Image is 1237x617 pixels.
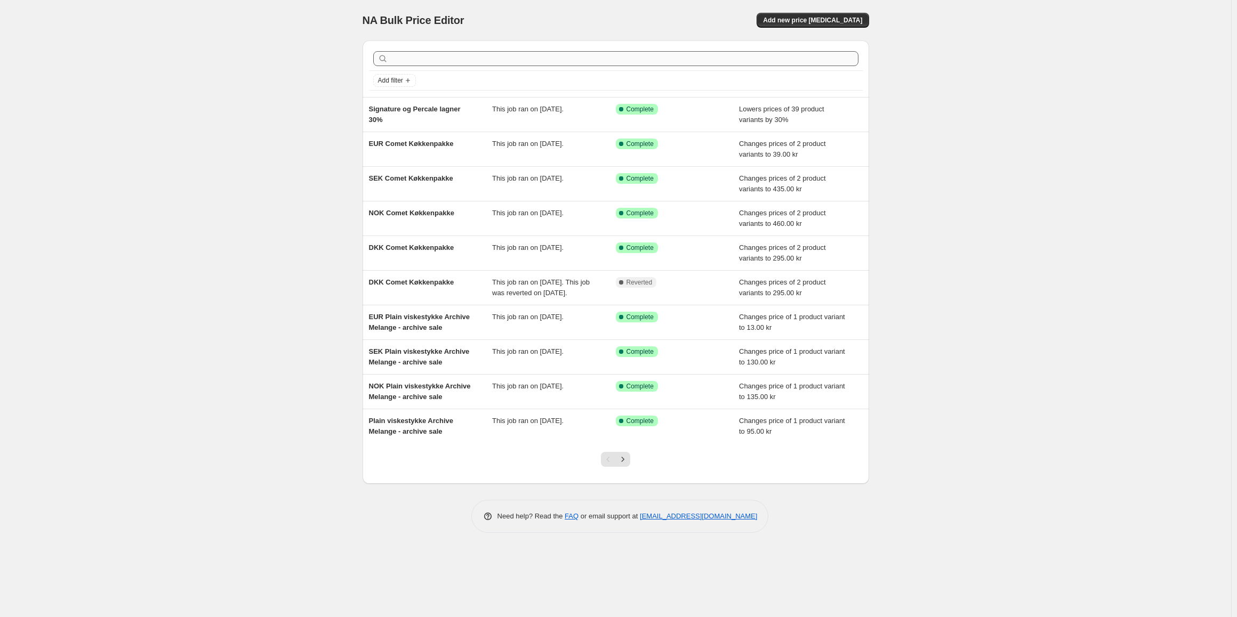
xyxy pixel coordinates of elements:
[739,243,826,262] span: Changes prices of 2 product variants to 295.00 kr
[615,452,630,467] button: Next
[626,382,654,391] span: Complete
[369,417,454,435] span: Plain viskestykke Archive Melange - archive sale
[626,243,654,252] span: Complete
[492,209,564,217] span: This job ran on [DATE].
[369,209,454,217] span: NOK Comet Køkkenpakke
[739,105,824,124] span: Lowers prices of 39 product variants by 30%
[739,382,845,401] span: Changes price of 1 product variant to 135.00 kr
[497,512,565,520] span: Need help? Read the
[363,14,464,26] span: NA Bulk Price Editor
[369,174,453,182] span: SEK Comet Køkkenpakke
[739,417,845,435] span: Changes price of 1 product variant to 95.00 kr
[492,417,564,425] span: This job ran on [DATE].
[757,13,869,28] button: Add new price [MEDICAL_DATA]
[640,512,757,520] a: [EMAIL_ADDRESS][DOMAIN_NAME]
[601,452,630,467] nav: Pagination
[626,209,654,217] span: Complete
[369,140,454,148] span: EUR Comet Køkkenpakke
[739,313,845,331] span: Changes price of 1 product variant to 13.00 kr
[369,382,471,401] span: NOK Plain viskestykke Archive Melange - archive sale
[378,76,403,85] span: Add filter
[579,512,640,520] span: or email support at
[626,313,654,321] span: Complete
[739,174,826,193] span: Changes prices of 2 product variants to 435.00 kr
[626,278,653,287] span: Reverted
[492,243,564,251] span: This job ran on [DATE].
[492,278,590,297] span: This job ran on [DATE]. This job was reverted on [DATE].
[626,140,654,148] span: Complete
[492,382,564,390] span: This job ran on [DATE].
[763,16,862,25] span: Add new price [MEDICAL_DATA]
[369,313,470,331] span: EUR Plain viskestykke Archive Melange - archive sale
[373,74,416,87] button: Add filter
[369,347,470,366] span: SEK Plain viskestykke Archive Melange - archive sale
[492,313,564,321] span: This job ran on [DATE].
[492,105,564,113] span: This job ran on [DATE].
[492,174,564,182] span: This job ran on [DATE].
[739,347,845,366] span: Changes price of 1 product variant to 130.00 kr
[739,278,826,297] span: Changes prices of 2 product variants to 295.00 kr
[739,140,826,158] span: Changes prices of 2 product variants to 39.00 kr
[739,209,826,228] span: Changes prices of 2 product variants to 460.00 kr
[369,243,454,251] span: DKK Comet Køkkenpakke
[369,105,461,124] span: Signature og Percale lagner 30%
[626,174,654,183] span: Complete
[492,347,564,355] span: This job ran on [DATE].
[369,278,454,286] span: DKK Comet Køkkenpakke
[626,417,654,425] span: Complete
[492,140,564,148] span: This job ran on [DATE].
[626,347,654,356] span: Complete
[626,105,654,113] span: Complete
[565,512,579,520] a: FAQ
